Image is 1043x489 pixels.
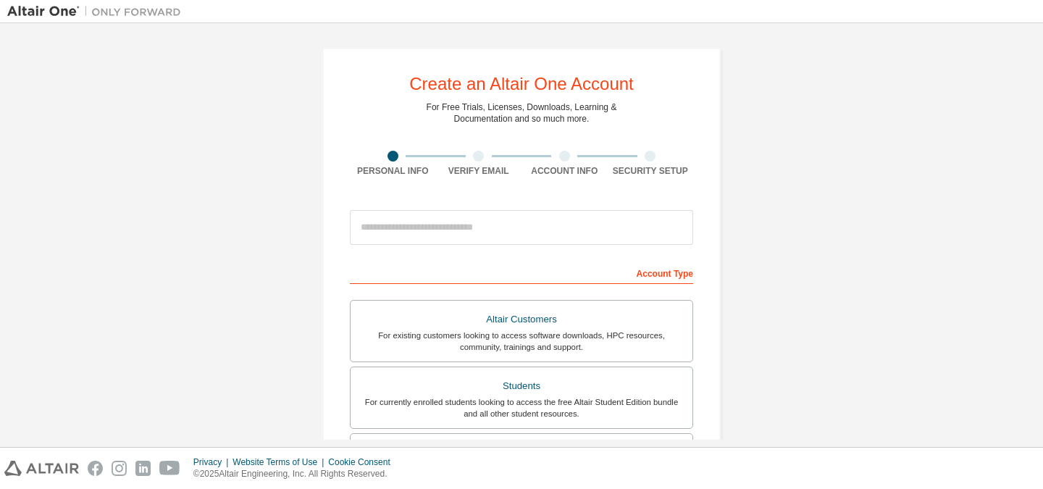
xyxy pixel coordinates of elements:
[193,456,233,468] div: Privacy
[427,101,617,125] div: For Free Trials, Licenses, Downloads, Learning & Documentation and so much more.
[608,165,694,177] div: Security Setup
[359,309,684,330] div: Altair Customers
[359,396,684,419] div: For currently enrolled students looking to access the free Altair Student Edition bundle and all ...
[112,461,127,476] img: instagram.svg
[7,4,188,19] img: Altair One
[4,461,79,476] img: altair_logo.svg
[359,330,684,353] div: For existing customers looking to access software downloads, HPC resources, community, trainings ...
[88,461,103,476] img: facebook.svg
[159,461,180,476] img: youtube.svg
[521,165,608,177] div: Account Info
[350,165,436,177] div: Personal Info
[328,456,398,468] div: Cookie Consent
[193,468,399,480] p: © 2025 Altair Engineering, Inc. All Rights Reserved.
[409,75,634,93] div: Create an Altair One Account
[359,376,684,396] div: Students
[135,461,151,476] img: linkedin.svg
[350,261,693,284] div: Account Type
[436,165,522,177] div: Verify Email
[233,456,328,468] div: Website Terms of Use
